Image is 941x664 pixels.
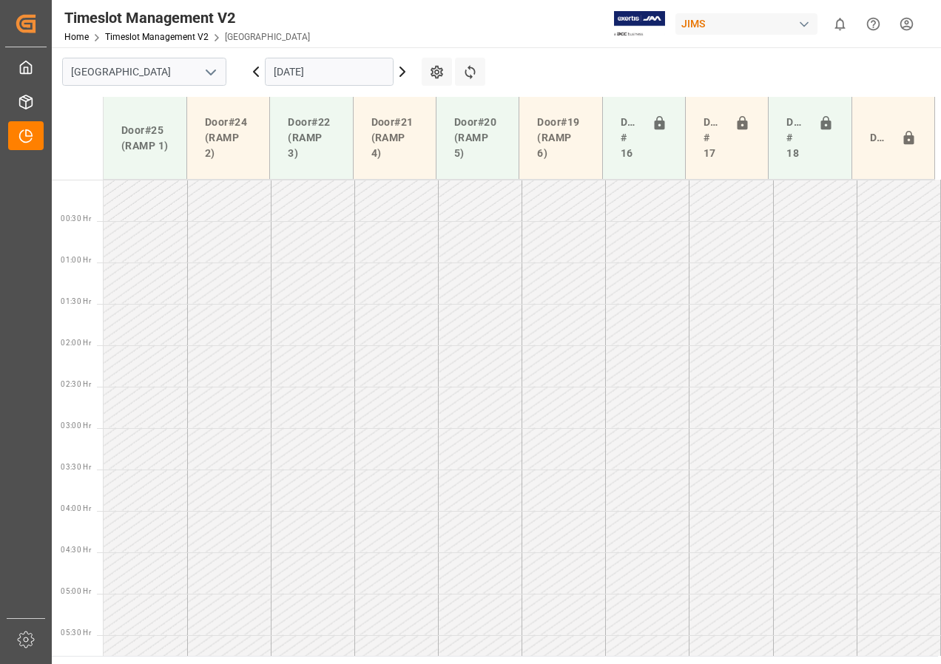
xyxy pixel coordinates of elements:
div: Doors # 16 [615,109,646,167]
button: open menu [199,61,221,84]
span: 04:00 Hr [61,504,91,512]
div: JIMS [675,13,817,35]
div: Timeslot Management V2 [64,7,310,29]
div: Door#24 (RAMP 2) [199,109,257,167]
a: Home [64,32,89,42]
span: 05:00 Hr [61,587,91,595]
div: Door#21 (RAMP 4) [365,109,424,167]
img: Exertis%20JAM%20-%20Email%20Logo.jpg_1722504956.jpg [614,11,665,37]
button: Help Center [857,7,890,41]
span: 02:00 Hr [61,339,91,347]
div: Door#20 (RAMP 5) [448,109,507,167]
span: 05:30 Hr [61,629,91,637]
span: 01:30 Hr [61,297,91,305]
div: Doors # 17 [698,109,729,167]
div: Doors # 18 [780,109,812,167]
button: JIMS [675,10,823,38]
div: Door#25 (RAMP 1) [115,117,175,160]
input: Type to search/select [62,58,226,86]
div: Door#19 (RAMP 6) [531,109,590,167]
span: 01:00 Hr [61,256,91,264]
div: Door#22 (RAMP 3) [282,109,340,167]
button: show 0 new notifications [823,7,857,41]
a: Timeslot Management V2 [105,32,209,42]
input: DD-MM-YYYY [265,58,394,86]
span: 02:30 Hr [61,380,91,388]
span: 03:30 Hr [61,463,91,471]
div: Door#23 [864,124,895,152]
span: 03:00 Hr [61,421,91,430]
span: 04:30 Hr [61,546,91,554]
span: 00:30 Hr [61,214,91,223]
